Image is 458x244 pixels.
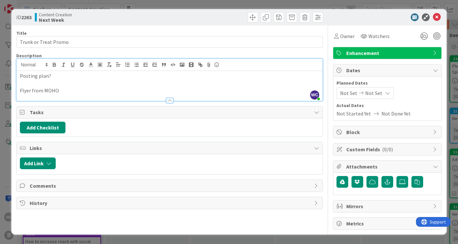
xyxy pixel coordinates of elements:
span: Support [14,1,30,9]
button: Add Checklist [20,122,65,133]
span: Custom Fields [346,145,430,153]
span: Watchers [368,32,390,40]
span: WC [310,90,319,100]
span: Dates [346,66,430,74]
label: Title [16,30,27,36]
span: Links [30,144,311,152]
button: Add Link [20,157,56,169]
input: type card name here... [16,36,323,48]
span: ID [16,13,32,21]
b: Next Week [39,17,72,22]
span: History [30,199,311,207]
span: Planned Dates [336,80,438,87]
span: Not Done Yet [381,110,411,117]
span: Not Set [340,89,357,97]
span: Actual Dates [336,102,438,109]
p: Flyer from MOHO [20,87,319,94]
p: Posting plan? [20,72,319,80]
span: Attachments [346,163,430,170]
span: Metrics [346,220,430,227]
span: ( 0/0 ) [382,146,393,153]
span: Description [16,53,42,59]
span: Block [346,128,430,136]
span: Mirrors [346,202,430,210]
span: Not Started Yet [336,110,371,117]
span: Owner [340,32,355,40]
b: 2263 [21,14,32,20]
span: Enhancement [346,49,430,57]
span: Not Set [365,89,382,97]
span: Content Creation [39,12,72,17]
span: Comments [30,182,311,190]
span: Tasks [30,108,311,116]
